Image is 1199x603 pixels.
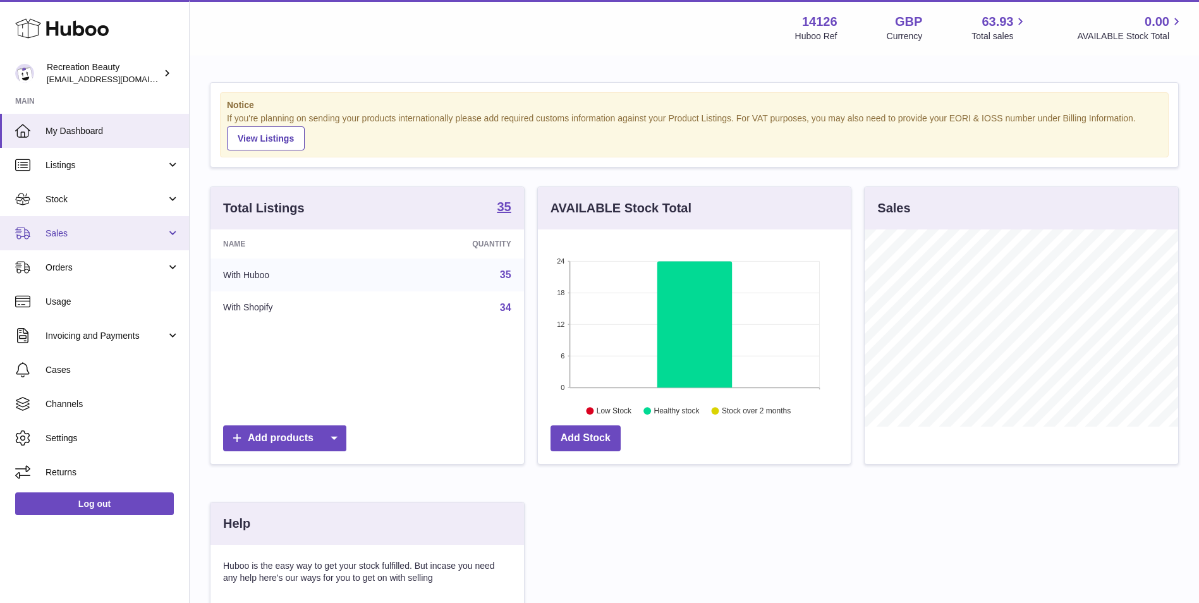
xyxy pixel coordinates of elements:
[46,228,166,240] span: Sales
[1077,30,1184,42] span: AVAILABLE Stock Total
[46,466,180,478] span: Returns
[1145,13,1169,30] span: 0.00
[971,13,1028,42] a: 63.93 Total sales
[46,125,180,137] span: My Dashboard
[887,30,923,42] div: Currency
[561,352,564,360] text: 6
[210,291,379,324] td: With Shopify
[46,262,166,274] span: Orders
[46,296,180,308] span: Usage
[497,200,511,213] strong: 35
[895,13,922,30] strong: GBP
[551,200,691,217] h3: AVAILABLE Stock Total
[47,74,186,84] span: [EMAIL_ADDRESS][DOMAIN_NAME]
[223,560,511,584] p: Huboo is the easy way to get your stock fulfilled. But incase you need any help here's our ways f...
[557,257,564,265] text: 24
[497,200,511,216] a: 35
[227,113,1162,150] div: If you're planning on sending your products internationally please add required customs informati...
[500,269,511,280] a: 35
[46,432,180,444] span: Settings
[551,425,621,451] a: Add Stock
[46,398,180,410] span: Channels
[802,13,837,30] strong: 14126
[46,159,166,171] span: Listings
[561,384,564,391] text: 0
[223,515,250,532] h3: Help
[597,406,632,415] text: Low Stock
[500,302,511,313] a: 34
[210,259,379,291] td: With Huboo
[46,193,166,205] span: Stock
[877,200,910,217] h3: Sales
[557,320,564,328] text: 12
[227,99,1162,111] strong: Notice
[722,406,791,415] text: Stock over 2 months
[379,229,523,259] th: Quantity
[46,330,166,342] span: Invoicing and Payments
[15,492,174,515] a: Log out
[971,30,1028,42] span: Total sales
[557,289,564,296] text: 18
[223,425,346,451] a: Add products
[223,200,305,217] h3: Total Listings
[47,61,161,85] div: Recreation Beauty
[46,364,180,376] span: Cases
[654,406,700,415] text: Healthy stock
[210,229,379,259] th: Name
[982,13,1013,30] span: 63.93
[15,64,34,83] img: customercare@recreationbeauty.com
[1077,13,1184,42] a: 0.00 AVAILABLE Stock Total
[795,30,837,42] div: Huboo Ref
[227,126,305,150] a: View Listings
